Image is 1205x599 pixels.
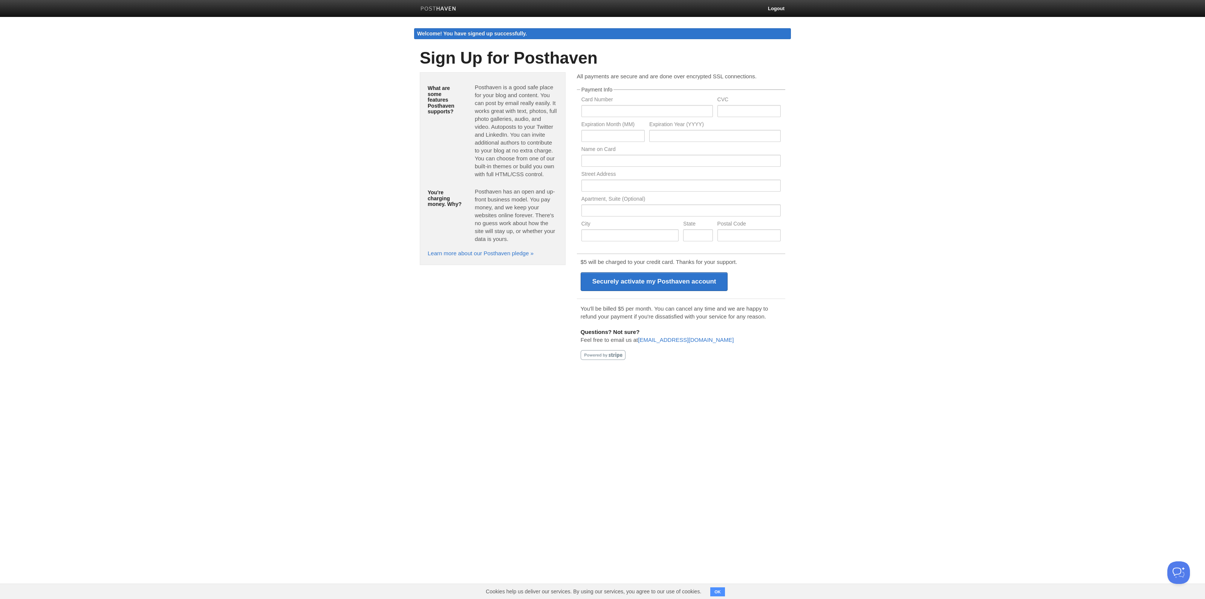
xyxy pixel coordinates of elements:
[428,190,463,207] h5: You're charging money. Why?
[428,85,463,114] h5: What are some features Posthaven supports?
[581,221,679,228] label: City
[581,258,781,266] p: $5 will be charged to your credit card. Thanks for your support.
[577,72,785,80] p: All payments are secure and are done over encrypted SSL connections.
[717,97,781,104] label: CVC
[478,584,709,599] span: Cookies help us deliver our services. By using our services, you agree to our use of cookies.
[649,122,781,129] label: Expiration Year (YYYY)
[420,49,785,67] h1: Sign Up for Posthaven
[475,83,558,178] p: Posthaven is a good safe place for your blog and content. You can post by email really easily. It...
[581,146,781,154] label: Name on Card
[428,250,534,256] a: Learn more about our Posthaven pledge »
[581,305,781,320] p: You'll be billed $5 per month. You can cancel any time and we are happy to refund your payment if...
[683,221,713,228] label: State
[475,187,558,243] p: Posthaven has an open and up-front business model. You pay money, and we keep your websites onlin...
[581,329,640,335] b: Questions? Not sure?
[580,87,614,92] legend: Payment Info
[581,196,781,203] label: Apartment, Suite (Optional)
[581,272,728,291] input: Securely activate my Posthaven account
[581,171,781,178] label: Street Address
[1167,561,1190,584] iframe: Help Scout Beacon - Open
[581,328,781,344] p: Feel free to email us at
[414,28,791,39] div: Welcome! You have signed up successfully.
[421,6,456,12] img: Posthaven-bar
[710,587,725,596] button: OK
[581,97,713,104] label: Card Number
[581,122,645,129] label: Expiration Month (MM)
[717,221,781,228] label: Postal Code
[638,337,734,343] a: [EMAIL_ADDRESS][DOMAIN_NAME]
